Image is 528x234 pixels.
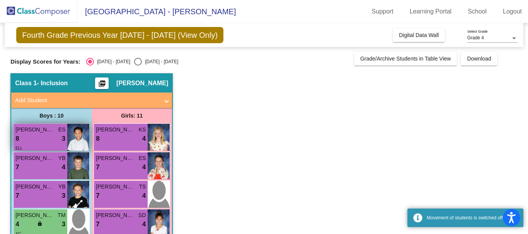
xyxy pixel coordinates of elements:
span: SD [138,211,146,219]
span: TS [139,183,146,191]
span: 3 [62,134,65,144]
span: 3 [62,219,65,229]
button: Digital Data Wall [393,28,445,42]
mat-radio-group: Select an option [86,58,178,66]
div: Boys : 10 [11,108,92,123]
span: Class 1 [15,79,37,87]
span: Display Scores for Years: [10,58,80,65]
span: - Inclusion [37,79,68,87]
span: TM [58,211,65,219]
span: 8 [15,134,19,144]
a: Logout [497,5,528,18]
span: Fourth Grade Previous Year [DATE] - [DATE] (View Only) [16,27,223,43]
span: [PERSON_NAME] [116,79,168,87]
span: [PERSON_NAME] [15,154,54,162]
span: YB [58,183,66,191]
mat-panel-title: Add Student [15,96,159,105]
span: 7 [96,191,99,201]
span: [PERSON_NAME] [15,183,54,191]
span: [PERSON_NAME] [15,211,54,219]
div: Movement of students is switched off [427,214,518,221]
span: 4 [142,191,146,201]
span: ES [139,154,146,162]
span: 7 [15,162,19,172]
span: [PERSON_NAME] [96,126,135,134]
span: Digital Data Wall [399,32,439,38]
span: 4 [142,219,146,229]
mat-expansion-panel-header: Add Student [11,93,172,108]
span: 8 [96,134,99,144]
span: YB [58,154,66,162]
span: 4 [142,134,146,144]
span: [PERSON_NAME] [96,211,135,219]
span: ES [58,126,66,134]
a: Support [366,5,400,18]
div: [DATE] - [DATE] [94,58,130,65]
button: Print Students Details [95,77,109,89]
span: [GEOGRAPHIC_DATA] - [PERSON_NAME] [77,5,236,18]
span: 7 [96,219,99,229]
span: 7 [96,162,99,172]
div: [DATE] - [DATE] [142,58,178,65]
span: 4 [142,162,146,172]
span: KS [139,126,146,134]
span: [PERSON_NAME] [96,183,135,191]
a: Learning Portal [404,5,458,18]
span: 7 [15,191,19,201]
button: Grade/Archive Students in Table View [354,52,457,66]
span: [PERSON_NAME] [15,126,54,134]
span: lock [37,221,43,226]
mat-icon: picture_as_pdf [97,80,107,91]
span: Grade/Archive Students in Table View [360,56,451,62]
a: School [462,5,493,18]
div: Girls: 11 [92,108,172,123]
span: Grade 4 [467,35,484,40]
span: [PERSON_NAME] [96,154,135,162]
span: 4 [15,219,19,229]
button: Download [461,52,497,66]
span: 4 [62,162,65,172]
span: Download [467,56,491,62]
span: 3 [62,191,65,201]
span: ELL [15,146,22,150]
